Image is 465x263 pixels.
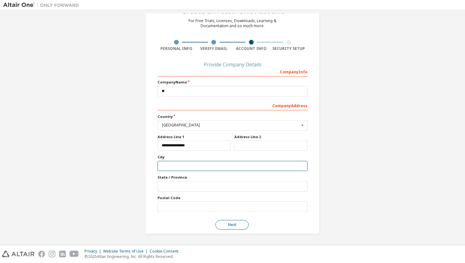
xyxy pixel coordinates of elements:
img: instagram.svg [49,251,55,257]
label: City [158,155,307,160]
div: Privacy [84,249,103,254]
img: Altair One [3,2,82,8]
div: Company Info [158,66,307,76]
label: Postal Code [158,195,307,200]
p: © 2025 Altair Engineering, Inc. All Rights Reserved. [84,254,182,259]
img: altair_logo.svg [2,251,34,257]
label: Address Line 2 [234,134,307,139]
div: Verify Email [195,46,233,51]
img: youtube.svg [70,251,79,257]
div: Personal Info [158,46,195,51]
div: Provide Company Details [158,63,307,66]
label: State / Province [158,175,307,180]
div: Cookie Consent [150,249,182,254]
div: For Free Trials, Licenses, Downloads, Learning & Documentation and so much more. [189,18,276,28]
img: linkedin.svg [59,251,66,257]
div: Create an Altair One Account [182,7,284,15]
label: Country [158,114,307,119]
button: Next [215,220,249,229]
div: Company Address [158,100,307,110]
img: facebook.svg [38,251,45,257]
div: Website Terms of Use [103,249,150,254]
div: [GEOGRAPHIC_DATA] [162,123,300,127]
div: Account Info [232,46,270,51]
label: Address Line 1 [158,134,231,139]
label: Company Name [158,80,307,85]
div: Security Setup [270,46,308,51]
